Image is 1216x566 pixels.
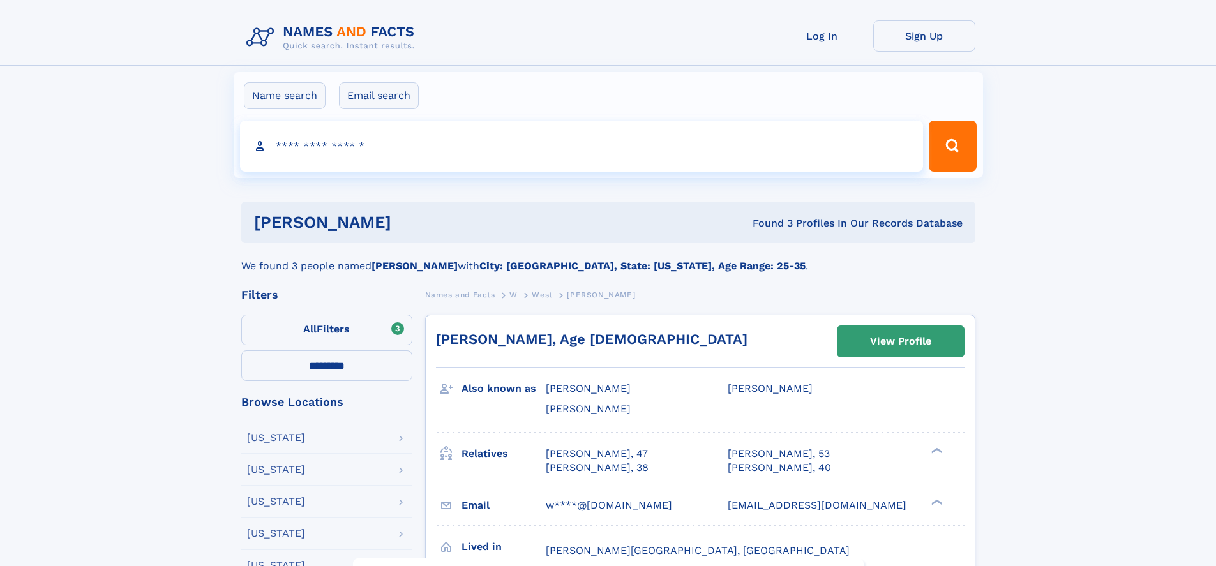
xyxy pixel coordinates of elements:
[241,396,412,408] div: Browse Locations
[247,465,305,475] div: [US_STATE]
[241,289,412,301] div: Filters
[546,447,648,461] a: [PERSON_NAME], 47
[462,443,546,465] h3: Relatives
[546,461,649,475] a: [PERSON_NAME], 38
[546,544,850,556] span: [PERSON_NAME][GEOGRAPHIC_DATA], [GEOGRAPHIC_DATA]
[303,323,317,335] span: All
[339,82,419,109] label: Email search
[567,290,635,299] span: [PERSON_NAME]
[546,403,631,415] span: [PERSON_NAME]
[240,121,924,172] input: search input
[509,290,518,299] span: W
[928,446,943,454] div: ❯
[425,287,495,302] a: Names and Facts
[873,20,975,52] a: Sign Up
[928,498,943,506] div: ❯
[247,528,305,539] div: [US_STATE]
[241,243,975,274] div: We found 3 people named with .
[241,315,412,345] label: Filters
[728,461,831,475] a: [PERSON_NAME], 40
[254,214,572,230] h1: [PERSON_NAME]
[244,82,326,109] label: Name search
[462,536,546,558] h3: Lived in
[929,121,976,172] button: Search Button
[509,287,518,302] a: W
[372,260,458,272] b: [PERSON_NAME]
[462,378,546,399] h3: Also known as
[532,287,552,302] a: West
[546,382,631,394] span: [PERSON_NAME]
[728,382,813,394] span: [PERSON_NAME]
[728,447,830,461] a: [PERSON_NAME], 53
[479,260,806,272] b: City: [GEOGRAPHIC_DATA], State: [US_STATE], Age Range: 25-35
[728,499,906,511] span: [EMAIL_ADDRESS][DOMAIN_NAME]
[837,326,964,357] a: View Profile
[870,327,931,356] div: View Profile
[241,20,425,55] img: Logo Names and Facts
[572,216,963,230] div: Found 3 Profiles In Our Records Database
[436,331,747,347] a: [PERSON_NAME], Age [DEMOGRAPHIC_DATA]
[247,496,305,507] div: [US_STATE]
[532,290,552,299] span: West
[247,433,305,443] div: [US_STATE]
[462,495,546,516] h3: Email
[771,20,873,52] a: Log In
